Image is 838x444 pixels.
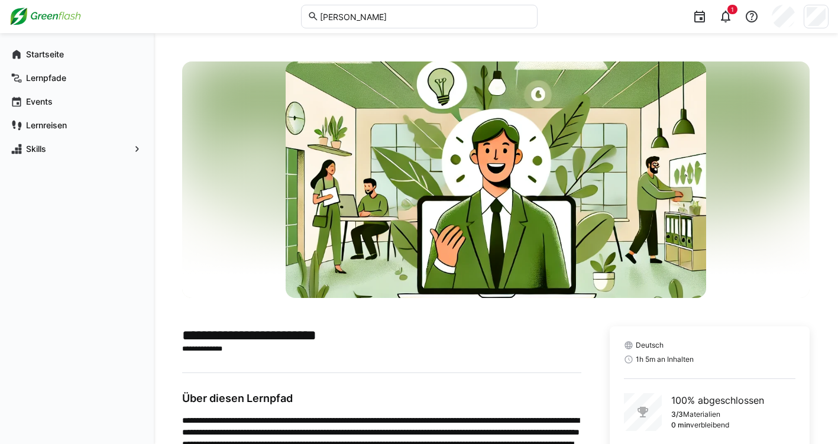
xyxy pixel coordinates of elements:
[671,410,683,419] p: 3/3
[636,341,664,350] span: Deutsch
[319,11,530,22] input: Skills und Lernpfade durchsuchen…
[636,355,694,364] span: 1h 5m an Inhalten
[182,392,581,405] h3: Über diesen Lernpfad
[683,410,720,419] p: Materialien
[671,393,764,407] p: 100% abgeschlossen
[690,420,729,430] p: verbleibend
[671,420,690,430] p: 0 min
[731,6,734,13] span: 1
